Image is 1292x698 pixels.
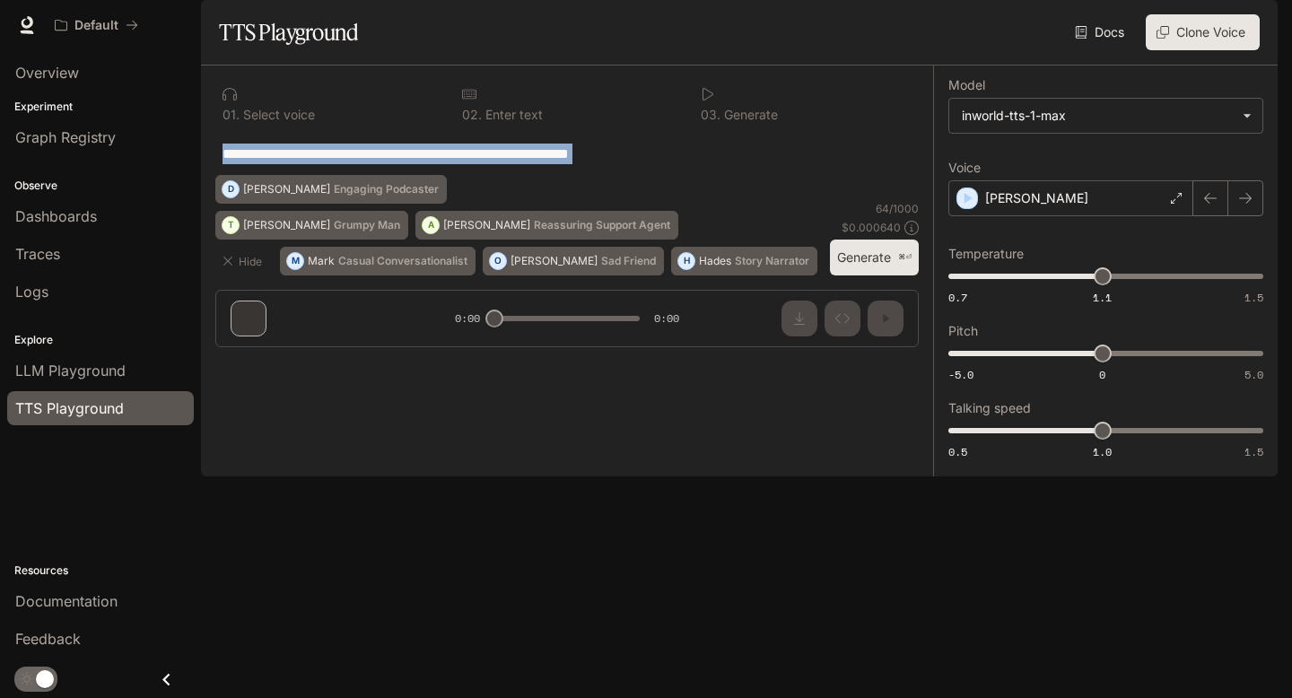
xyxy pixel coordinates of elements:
p: 0 3 . [701,109,720,121]
p: [PERSON_NAME] [243,184,330,195]
p: Mark [308,256,335,266]
span: 5.0 [1244,367,1263,382]
a: Docs [1071,14,1131,50]
p: Hades [699,256,731,266]
span: 0.5 [948,444,967,459]
button: All workspaces [47,7,146,43]
span: 0 [1099,367,1105,382]
p: [PERSON_NAME] [243,220,330,231]
div: H [678,247,694,275]
p: 64 / 1000 [876,201,919,216]
div: inworld-tts-1-max [962,107,1234,125]
p: Generate [720,109,778,121]
button: Generate⌘⏎ [830,240,919,276]
span: -5.0 [948,367,973,382]
p: [PERSON_NAME] [443,220,530,231]
p: Reassuring Support Agent [534,220,670,231]
span: 1.5 [1244,444,1263,459]
div: D [223,175,239,204]
p: 0 2 . [462,109,482,121]
button: MMarkCasual Conversationalist [280,247,476,275]
h1: TTS Playground [219,14,358,50]
p: Grumpy Man [334,220,400,231]
p: Enter text [482,109,543,121]
div: inworld-tts-1-max [949,99,1262,133]
button: O[PERSON_NAME]Sad Friend [483,247,664,275]
p: [PERSON_NAME] [985,189,1088,207]
span: 1.0 [1093,444,1112,459]
span: 0.7 [948,290,967,305]
p: Engaging Podcaster [334,184,439,195]
div: A [423,211,439,240]
button: Hide [215,247,273,275]
span: 1.1 [1093,290,1112,305]
p: Casual Conversationalist [338,256,467,266]
button: D[PERSON_NAME]Engaging Podcaster [215,175,447,204]
p: Sad Friend [601,256,656,266]
p: Talking speed [948,402,1031,414]
p: ⌘⏎ [898,252,912,263]
p: Select voice [240,109,315,121]
p: 0 1 . [223,109,240,121]
p: Model [948,79,985,92]
div: M [287,247,303,275]
div: T [223,211,239,240]
button: Clone Voice [1146,14,1260,50]
p: Voice [948,161,981,174]
span: 1.5 [1244,290,1263,305]
button: A[PERSON_NAME]Reassuring Support Agent [415,211,678,240]
p: Temperature [948,248,1024,260]
button: T[PERSON_NAME]Grumpy Man [215,211,408,240]
button: HHadesStory Narrator [671,247,817,275]
p: Story Narrator [735,256,809,266]
p: Default [74,18,118,33]
p: Pitch [948,325,978,337]
div: O [490,247,506,275]
p: [PERSON_NAME] [511,256,598,266]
